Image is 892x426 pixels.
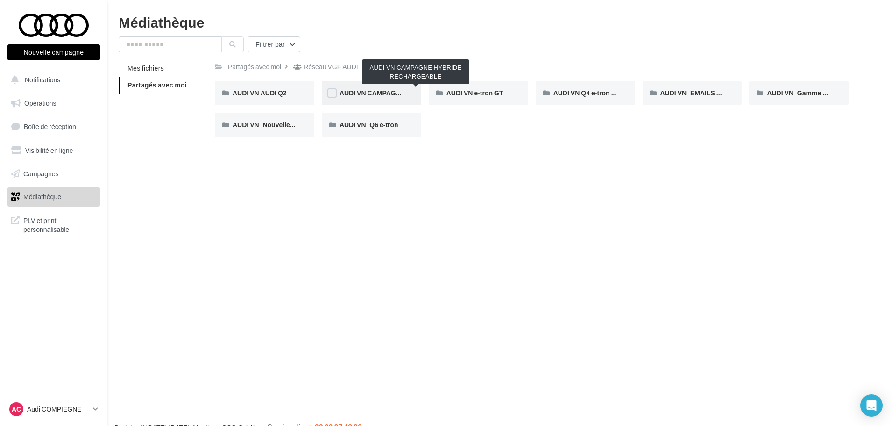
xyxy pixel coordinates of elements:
[23,169,59,177] span: Campagnes
[233,121,319,129] span: AUDI VN_Nouvelle A6 e-tron
[27,404,89,414] p: Audi COMPIEGNE
[340,89,493,97] span: AUDI VN CAMPAGNE HYBRIDE RECHARGEABLE
[553,89,642,97] span: AUDI VN Q4 e-tron sans offre
[23,214,96,234] span: PLV et print personnalisable
[127,64,164,72] span: Mes fichiers
[24,99,56,107] span: Opérations
[24,123,76,130] span: Boîte de réception
[127,81,187,89] span: Partagés avec moi
[767,89,851,97] span: AUDI VN_Gamme Q8 e-tron
[340,121,398,129] span: AUDI VN_Q6 e-tron
[248,36,300,52] button: Filtrer par
[23,193,61,201] span: Médiathèque
[119,15,881,29] div: Médiathèque
[12,404,21,414] span: AC
[6,70,98,90] button: Notifications
[304,62,358,72] div: Réseau VGF AUDI
[25,146,73,154] span: Visibilité en ligne
[446,89,503,97] span: AUDI VN e-tron GT
[6,116,102,137] a: Boîte de réception
[6,210,102,238] a: PLV et print personnalisable
[660,89,760,97] span: AUDI VN_EMAILS COMMANDES
[6,164,102,184] a: Campagnes
[362,59,469,84] div: AUDI VN CAMPAGNE HYBRIDE RECHARGEABLE
[228,62,281,72] div: Partagés avec moi
[233,89,287,97] span: AUDI VN AUDI Q2
[25,76,60,84] span: Notifications
[7,44,100,60] button: Nouvelle campagne
[6,94,102,113] a: Opérations
[860,394,883,417] div: Open Intercom Messenger
[7,400,100,418] a: AC Audi COMPIEGNE
[6,141,102,160] a: Visibilité en ligne
[6,187,102,207] a: Médiathèque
